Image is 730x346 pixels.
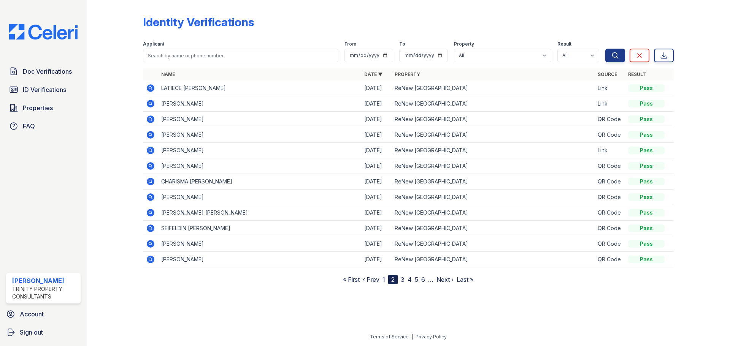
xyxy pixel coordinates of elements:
td: [DATE] [361,221,392,236]
td: ReNew [GEOGRAPHIC_DATA] [392,112,595,127]
td: QR Code [595,221,625,236]
div: Pass [628,256,665,263]
td: [PERSON_NAME] [158,190,361,205]
a: Next › [436,276,454,283]
td: ReNew [GEOGRAPHIC_DATA] [392,96,595,112]
span: Properties [23,103,53,112]
td: ReNew [GEOGRAPHIC_DATA] [392,236,595,252]
td: [PERSON_NAME] [158,96,361,112]
a: 5 [415,276,418,283]
img: CE_Logo_Blue-a8612792a0a2168367f1c8372b55b34899dd931a85d93a1a3d3e32e68fde9ad4.png [3,24,84,39]
td: [PERSON_NAME] [158,252,361,267]
td: [DATE] [361,81,392,96]
td: QR Code [595,158,625,174]
div: Pass [628,240,665,248]
td: [DATE] [361,96,392,112]
div: Pass [628,224,665,232]
td: [DATE] [361,236,392,252]
a: 3 [401,276,405,283]
td: [PERSON_NAME] [158,158,361,174]
label: Property [454,41,474,47]
td: QR Code [595,236,625,252]
a: Source [598,71,617,77]
label: From [344,41,356,47]
a: Name [161,71,175,77]
input: Search by name or phone number [143,49,338,62]
td: QR Code [595,112,625,127]
div: Pass [628,193,665,201]
td: [DATE] [361,112,392,127]
td: ReNew [GEOGRAPHIC_DATA] [392,158,595,174]
span: Sign out [20,328,43,337]
td: [PERSON_NAME] [158,127,361,143]
td: QR Code [595,190,625,205]
a: Properties [6,100,81,115]
td: [DATE] [361,143,392,158]
div: Pass [628,84,665,92]
td: ReNew [GEOGRAPHIC_DATA] [392,205,595,221]
td: ReNew [GEOGRAPHIC_DATA] [392,174,595,190]
td: ReNew [GEOGRAPHIC_DATA] [392,143,595,158]
td: QR Code [595,205,625,221]
td: [PERSON_NAME] [158,143,361,158]
td: ReNew [GEOGRAPHIC_DATA] [392,81,595,96]
td: QR Code [595,127,625,143]
a: Result [628,71,646,77]
span: FAQ [23,122,35,131]
td: ReNew [GEOGRAPHIC_DATA] [392,127,595,143]
div: Pass [628,100,665,107]
a: Sign out [3,325,84,340]
a: ‹ Prev [363,276,379,283]
td: [DATE] [361,205,392,221]
span: … [428,275,433,284]
a: Privacy Policy [416,334,447,340]
div: Pass [628,162,665,170]
label: Applicant [143,41,164,47]
td: LATIECE [PERSON_NAME] [158,81,361,96]
a: Terms of Service [370,334,409,340]
td: ReNew [GEOGRAPHIC_DATA] [392,252,595,267]
td: QR Code [595,174,625,190]
td: Link [595,96,625,112]
td: [DATE] [361,252,392,267]
a: Date ▼ [364,71,382,77]
a: Last » [457,276,473,283]
div: Pass [628,115,665,123]
a: Doc Verifications [6,64,81,79]
span: Account [20,310,44,319]
td: [DATE] [361,190,392,205]
td: [DATE] [361,158,392,174]
td: [DATE] [361,174,392,190]
td: Link [595,81,625,96]
td: ReNew [GEOGRAPHIC_DATA] [392,190,595,205]
div: Pass [628,209,665,216]
a: 4 [408,276,412,283]
label: To [399,41,405,47]
a: Account [3,307,84,322]
td: ReNew [GEOGRAPHIC_DATA] [392,221,595,236]
div: [PERSON_NAME] [12,276,78,285]
span: ID Verifications [23,85,66,94]
a: 6 [421,276,425,283]
td: [PERSON_NAME] [158,236,361,252]
td: QR Code [595,252,625,267]
div: Pass [628,147,665,154]
div: 2 [388,275,398,284]
a: 1 [382,276,385,283]
div: Pass [628,178,665,185]
td: [PERSON_NAME] [PERSON_NAME] [158,205,361,221]
a: « First [343,276,360,283]
a: FAQ [6,118,81,134]
td: [DATE] [361,127,392,143]
a: ID Verifications [6,82,81,97]
label: Result [557,41,571,47]
span: Doc Verifications [23,67,72,76]
a: Property [395,71,420,77]
td: SEIFELDIN [PERSON_NAME] [158,221,361,236]
div: | [411,334,413,340]
td: [PERSON_NAME] [158,112,361,127]
div: Identity Verifications [143,15,254,29]
div: Pass [628,131,665,139]
td: Link [595,143,625,158]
